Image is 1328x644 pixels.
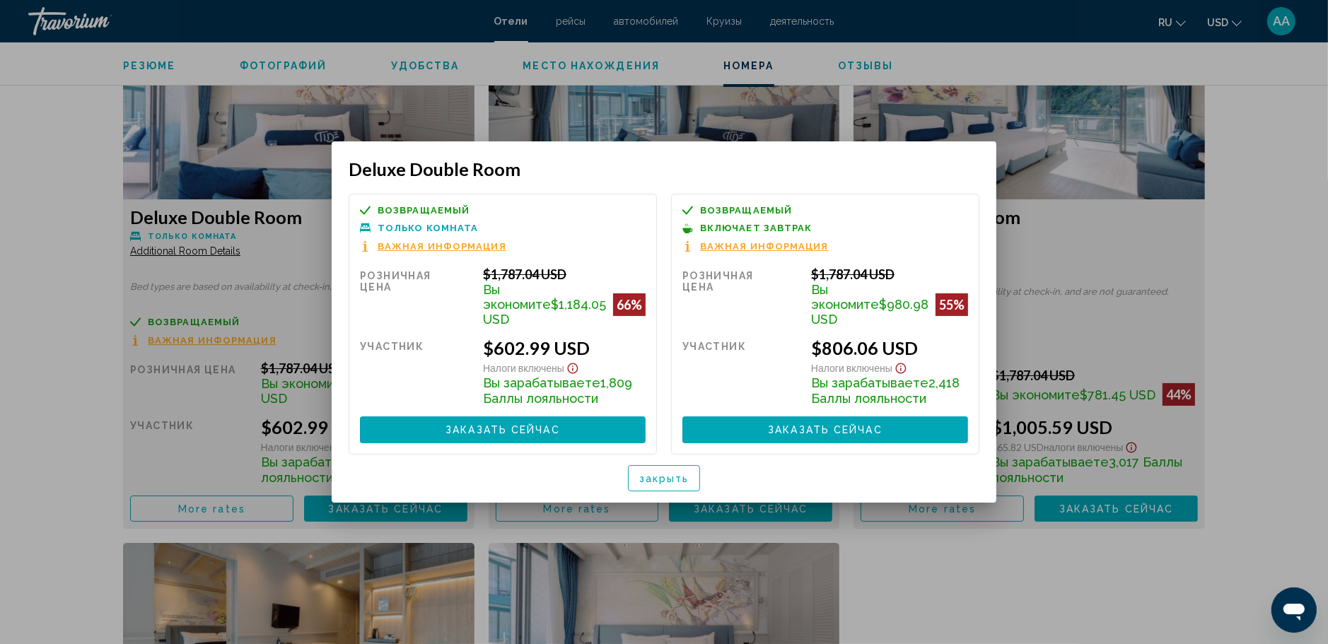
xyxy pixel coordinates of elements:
a: возвращаемый [360,205,646,216]
span: Включает завтрак [700,223,812,233]
div: $1,787.04 USD [483,267,646,282]
span: Вы зарабатываете [483,375,600,390]
span: $1,184.05 USD [483,297,606,327]
h3: Deluxe Double Room [349,158,979,180]
div: 55% [936,293,968,316]
span: Налоги включены [483,362,564,374]
div: участник [360,337,472,406]
span: Вы экономите [483,282,551,312]
div: $806.06 USD [811,337,968,358]
span: возвращаемый [700,206,792,215]
span: $980.98 USD [811,297,928,327]
span: Налоги включены [811,362,892,374]
button: Заказать сейчас [682,416,968,443]
button: Show Taxes and Fees disclaimer [564,358,581,375]
button: закрыть [628,465,701,491]
div: Розничная цена [360,267,472,327]
div: $1,787.04 USD [811,267,968,282]
span: возвращаемый [378,206,470,215]
div: участник [682,337,800,406]
button: Заказать сейчас [360,416,646,443]
div: $602.99 USD [483,337,646,358]
span: Важная информация [700,242,829,251]
iframe: Button to launch messaging window [1271,587,1317,633]
span: Вы зарабатываете [811,375,928,390]
span: Заказать сейчас [768,425,883,436]
a: возвращаемый [682,205,968,216]
span: Вы экономите [811,282,879,312]
span: 2,418 Баллы лояльности [811,375,960,406]
span: 1,809 Баллы лояльности [483,375,632,406]
span: Только комната [378,223,478,233]
span: Важная информация [378,242,506,251]
button: Show Taxes and Fees disclaimer [892,358,909,375]
button: Важная информация [360,240,506,252]
span: Заказать сейчас [445,425,560,436]
span: закрыть [639,473,689,484]
div: 66% [613,293,646,316]
button: Важная информация [682,240,829,252]
div: Розничная цена [682,267,800,327]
